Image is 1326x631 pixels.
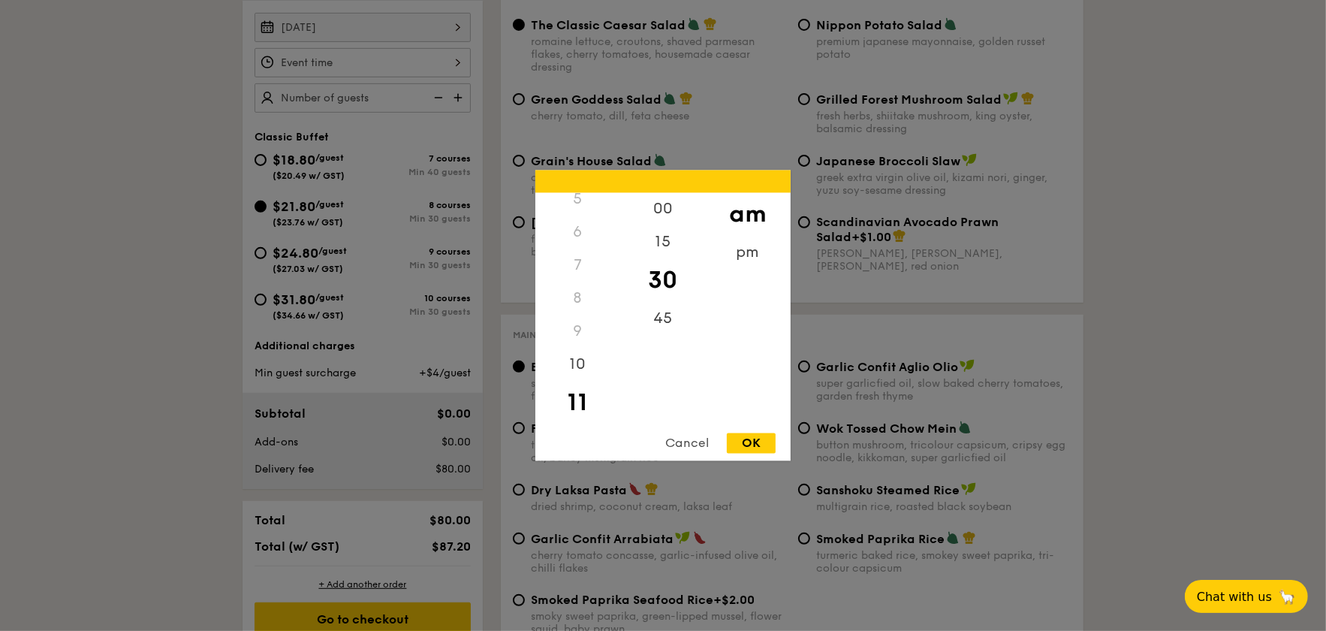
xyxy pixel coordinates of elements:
div: 10 [535,349,620,382]
div: 00 [620,193,705,226]
div: am [705,193,790,237]
div: 30 [620,259,705,303]
span: 🦙 [1278,588,1296,605]
button: Chat with us🦙 [1185,580,1308,613]
div: 7 [535,249,620,282]
div: pm [705,237,790,270]
div: 45 [620,303,705,336]
div: 11 [535,382,620,425]
div: Cancel [650,433,724,454]
div: 5 [535,183,620,216]
div: 6 [535,216,620,249]
span: Chat with us [1197,590,1272,604]
div: 8 [535,282,620,315]
div: 9 [535,315,620,349]
div: OK [727,433,776,454]
div: 15 [620,226,705,259]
